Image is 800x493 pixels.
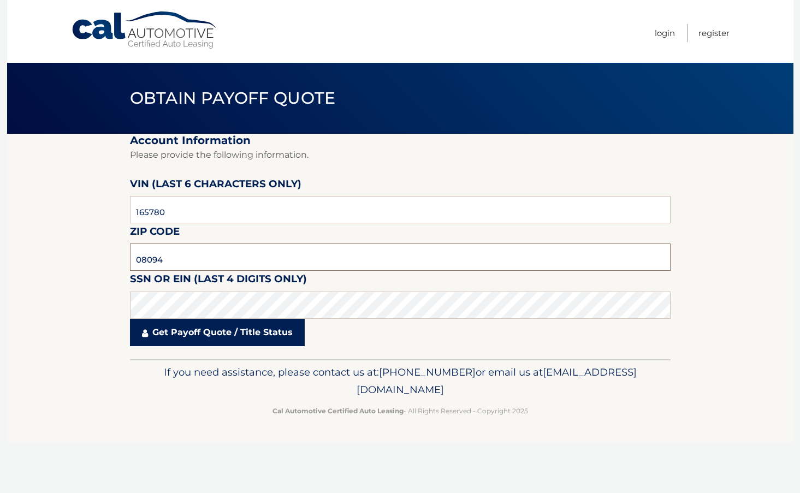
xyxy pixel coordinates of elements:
label: Zip Code [130,223,180,243]
a: Login [655,24,675,42]
span: Obtain Payoff Quote [130,88,336,108]
a: Cal Automotive [71,11,218,50]
label: SSN or EIN (last 4 digits only) [130,271,307,291]
label: VIN (last 6 characters only) [130,176,301,196]
p: Please provide the following information. [130,147,671,163]
a: Get Payoff Quote / Title Status [130,319,305,346]
a: Register [698,24,730,42]
span: [PHONE_NUMBER] [379,366,476,378]
p: If you need assistance, please contact us at: or email us at [137,364,663,399]
p: - All Rights Reserved - Copyright 2025 [137,405,663,417]
h2: Account Information [130,134,671,147]
strong: Cal Automotive Certified Auto Leasing [272,407,404,415]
